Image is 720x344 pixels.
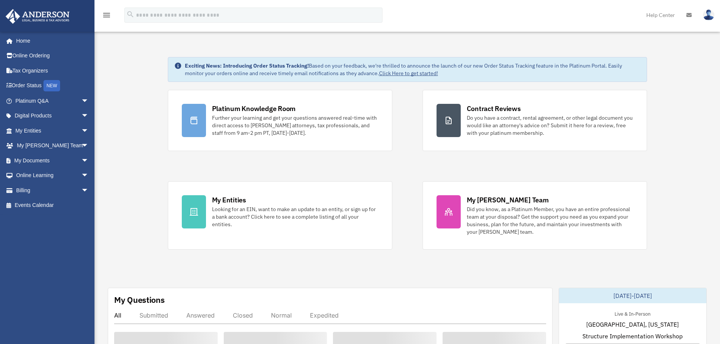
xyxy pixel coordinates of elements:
span: arrow_drop_down [81,123,96,139]
div: Platinum Knowledge Room [212,104,296,113]
a: Order StatusNEW [5,78,100,94]
a: menu [102,13,111,20]
div: [DATE]-[DATE] [559,288,706,303]
div: NEW [43,80,60,91]
img: User Pic [703,9,714,20]
a: My Documentsarrow_drop_down [5,153,100,168]
a: My [PERSON_NAME] Teamarrow_drop_down [5,138,100,153]
a: My Entities Looking for an EIN, want to make an update to an entity, or sign up for a bank accoun... [168,181,392,250]
span: arrow_drop_down [81,138,96,154]
a: Platinum Q&Aarrow_drop_down [5,93,100,108]
div: Contract Reviews [467,104,521,113]
strong: Exciting News: Introducing Order Status Tracking! [185,62,309,69]
div: Submitted [139,312,168,319]
div: Closed [233,312,253,319]
i: search [126,10,135,19]
span: arrow_drop_down [81,93,96,109]
a: Online Ordering [5,48,100,63]
a: Online Learningarrow_drop_down [5,168,100,183]
a: Contract Reviews Do you have a contract, rental agreement, or other legal document you would like... [423,90,647,151]
a: Billingarrow_drop_down [5,183,100,198]
div: Do you have a contract, rental agreement, or other legal document you would like an attorney's ad... [467,114,633,137]
a: Digital Productsarrow_drop_down [5,108,100,123]
i: menu [102,11,111,20]
span: arrow_drop_down [81,168,96,184]
span: arrow_drop_down [81,183,96,198]
div: Expedited [310,312,339,319]
a: Tax Organizers [5,63,100,78]
span: arrow_drop_down [81,153,96,168]
div: Live & In-Person [609,309,657,317]
img: Anderson Advisors Platinum Portal [3,9,72,24]
div: Based on your feedback, we're thrilled to announce the launch of our new Order Status Tracking fe... [185,62,641,77]
a: Events Calendar [5,198,100,213]
span: [GEOGRAPHIC_DATA], [US_STATE] [586,320,679,329]
div: Further your learning and get your questions answered real-time with direct access to [PERSON_NAM... [212,114,378,137]
div: Looking for an EIN, want to make an update to an entity, or sign up for a bank account? Click her... [212,205,378,228]
div: My Questions [114,294,165,305]
div: All [114,312,121,319]
a: Click Here to get started! [379,70,438,77]
a: My Entitiesarrow_drop_down [5,123,100,138]
a: Home [5,33,96,48]
div: Normal [271,312,292,319]
a: Platinum Knowledge Room Further your learning and get your questions answered real-time with dire... [168,90,392,151]
div: My Entities [212,195,246,205]
span: Structure Implementation Workshop [582,332,683,341]
div: Answered [186,312,215,319]
div: Did you know, as a Platinum Member, you have an entire professional team at your disposal? Get th... [467,205,633,236]
div: My [PERSON_NAME] Team [467,195,549,205]
a: My [PERSON_NAME] Team Did you know, as a Platinum Member, you have an entire professional team at... [423,181,647,250]
span: arrow_drop_down [81,108,96,124]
